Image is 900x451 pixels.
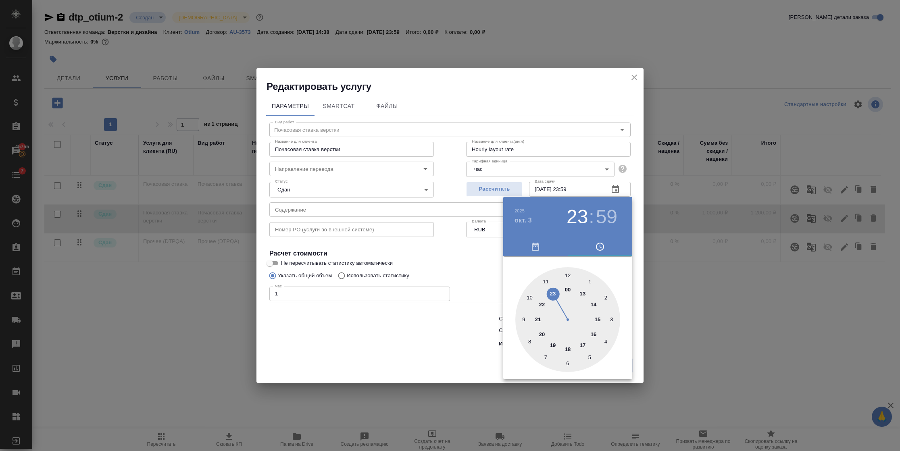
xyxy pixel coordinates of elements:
[515,216,532,225] button: окт. 3
[589,206,594,228] h3: :
[596,206,617,228] button: 59
[567,206,588,228] button: 23
[515,208,525,213] button: 2025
